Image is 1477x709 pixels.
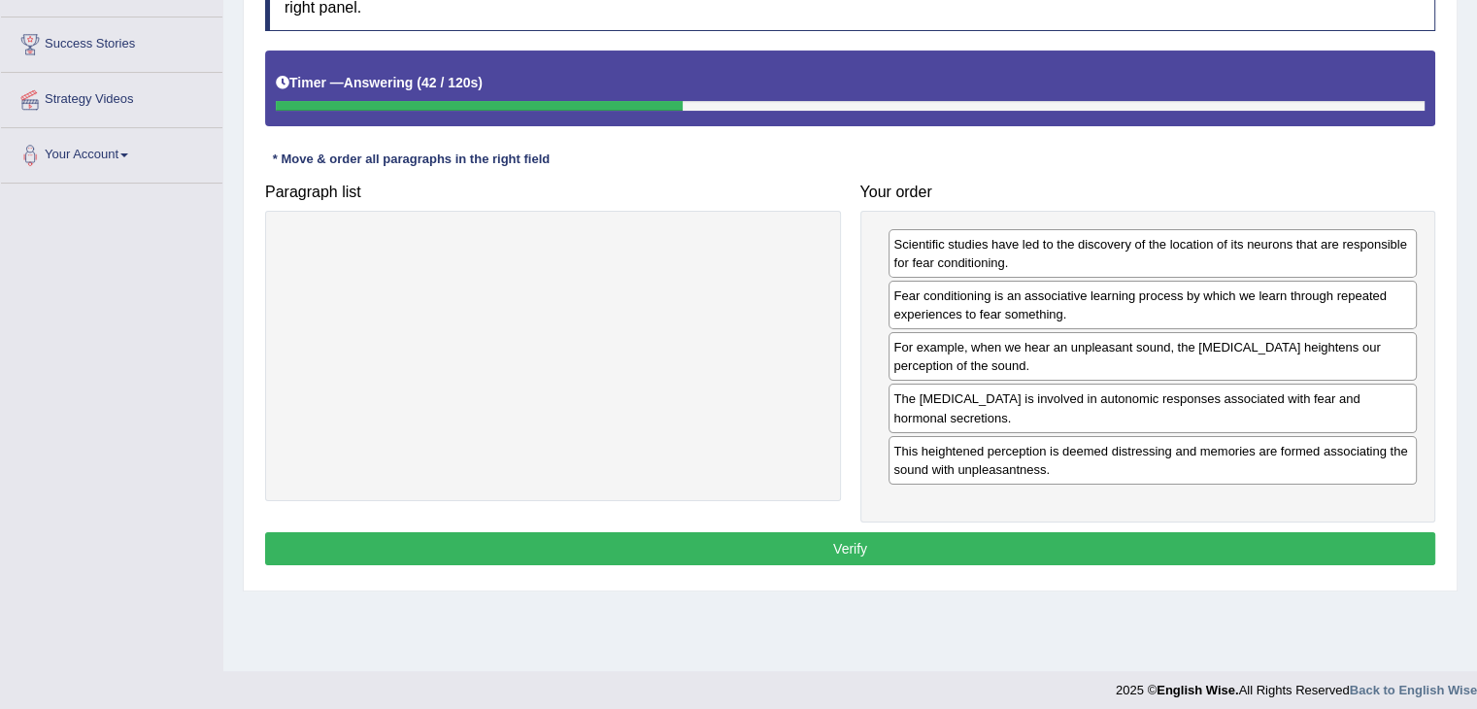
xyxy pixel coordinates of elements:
a: Back to English Wise [1350,683,1477,697]
div: Fear conditioning is an associative learning process by which we learn through repeated experienc... [889,281,1418,329]
div: For example, when we hear an unpleasant sound, the [MEDICAL_DATA] heightens our perception of the... [889,332,1418,381]
b: ) [478,75,483,90]
b: ( [417,75,421,90]
h4: Your order [860,184,1436,201]
div: * Move & order all paragraphs in the right field [265,151,557,169]
a: Success Stories [1,17,222,66]
div: 2025 © All Rights Reserved [1116,671,1477,699]
strong: English Wise. [1157,683,1238,697]
b: 42 / 120s [421,75,478,90]
div: This heightened perception is deemed distressing and memories are formed associating the sound wi... [889,436,1418,485]
a: Strategy Videos [1,73,222,121]
div: Scientific studies have led to the discovery of the location of its neurons that are responsible ... [889,229,1418,278]
h5: Timer — [276,76,483,90]
button: Verify [265,532,1435,565]
div: The [MEDICAL_DATA] is involved in autonomic responses associated with fear and hormonal secretions. [889,384,1418,432]
a: Your Account [1,128,222,177]
h4: Paragraph list [265,184,841,201]
b: Answering [344,75,414,90]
